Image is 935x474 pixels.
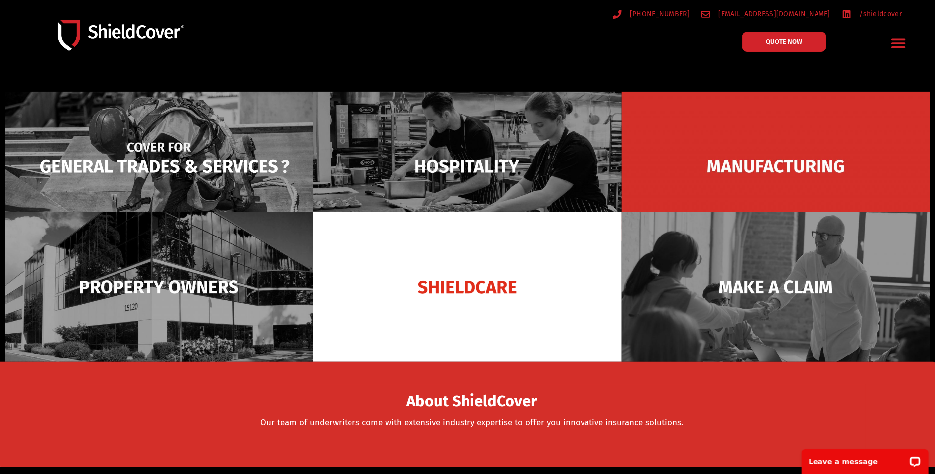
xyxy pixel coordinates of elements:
span: [EMAIL_ADDRESS][DOMAIN_NAME] [716,8,830,20]
a: [PHONE_NUMBER] [613,8,690,20]
img: Shield-Cover-Underwriting-Australia-logo-full [58,20,184,51]
span: QUOTE NOW [766,38,803,45]
a: [EMAIL_ADDRESS][DOMAIN_NAME] [701,8,830,20]
span: /shieldcover [857,8,902,20]
span: [PHONE_NUMBER] [627,8,690,20]
iframe: LiveChat chat widget [795,443,935,474]
span: About ShieldCover [407,395,537,408]
a: About ShieldCover [407,398,537,408]
div: Menu Toggle [887,31,910,55]
a: QUOTE NOW [742,32,826,52]
a: Our team of underwriters come with extensive industry expertise to offer you innovative insurance... [261,417,684,428]
a: /shieldcover [842,8,902,20]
